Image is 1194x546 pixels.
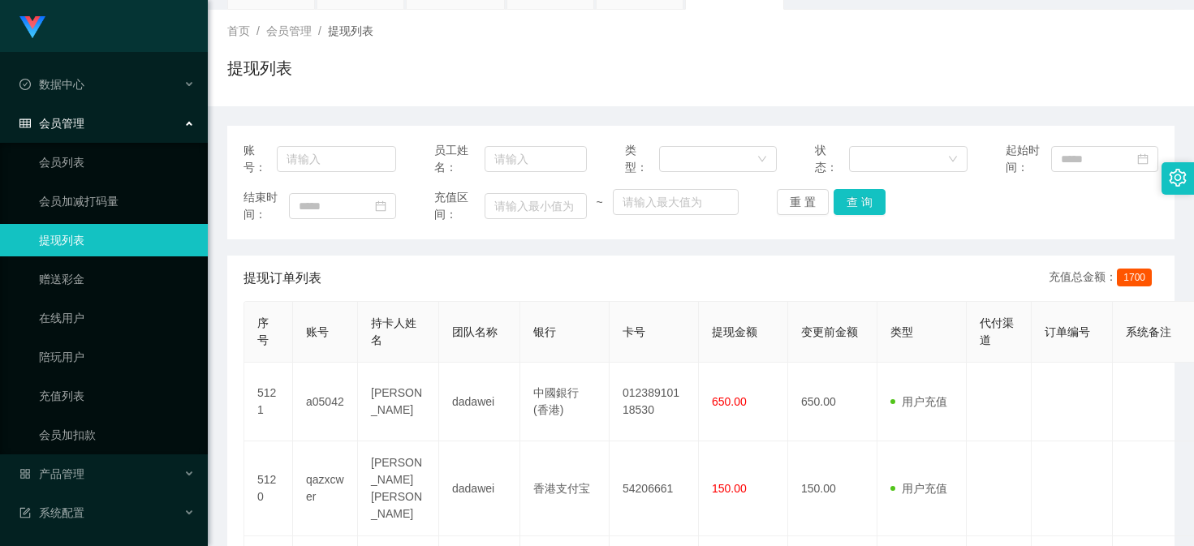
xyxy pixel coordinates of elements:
a: 会员加减打码量 [39,185,195,217]
input: 请输入最小值为 [485,193,587,219]
a: 会员加扣款 [39,419,195,451]
a: 提现列表 [39,224,195,256]
button: 查 询 [834,189,886,215]
span: 类型 [890,325,913,338]
span: 会员管理 [266,24,312,37]
span: 会员管理 [19,117,84,130]
span: 员工姓名： [434,142,485,176]
span: 1700 [1117,269,1152,286]
a: 赠送彩金 [39,263,195,295]
span: / [256,24,260,37]
input: 请输入最大值为 [613,189,739,215]
i: 图标: setting [1169,169,1187,187]
i: 图标: form [19,507,31,518]
span: 数据中心 [19,78,84,91]
span: 订单编号 [1045,325,1090,338]
td: 01238910118530 [610,363,699,441]
span: 150.00 [712,482,747,495]
span: 结束时间： [244,189,289,223]
td: dadawei [439,441,520,536]
a: 陪玩用户 [39,341,195,373]
i: 图标: table [19,118,31,129]
span: 用户充值 [890,482,947,495]
span: 首页 [227,24,250,37]
span: 变更前金额 [801,325,858,338]
span: 用户充值 [890,395,947,408]
a: 在线用户 [39,302,195,334]
td: qazxcwer [293,441,358,536]
span: 账号： [244,142,277,176]
i: 图标: calendar [375,200,386,212]
td: 香港支付宝 [520,441,610,536]
i: 图标: appstore-o [19,468,31,479]
td: dadawei [439,363,520,441]
span: 类型： [625,142,659,176]
span: 代付渠道 [980,316,1014,346]
td: a05042 [293,363,358,441]
td: 650.00 [788,363,877,441]
input: 请输入 [485,146,587,172]
td: 中國銀行 (香港) [520,363,610,441]
input: 请输入 [277,146,396,172]
td: [PERSON_NAME] [PERSON_NAME] [358,441,439,536]
a: 会员列表 [39,146,195,178]
span: 持卡人姓名 [371,316,416,346]
span: 状态： [815,142,849,176]
span: 团队名称 [452,325,498,338]
td: 54206661 [610,441,699,536]
span: 系统备注 [1126,325,1171,338]
i: 图标: calendar [1137,153,1149,165]
span: 产品管理 [19,467,84,480]
button: 重 置 [777,189,829,215]
i: 图标: down [948,154,958,166]
td: [PERSON_NAME] [358,363,439,441]
span: 提现订单列表 [244,269,321,288]
span: 系统配置 [19,506,84,519]
span: 充值区间： [434,189,485,223]
td: 5121 [244,363,293,441]
td: 5120 [244,441,293,536]
span: 序号 [257,316,269,346]
i: 图标: down [757,154,767,166]
span: 提现金额 [712,325,757,338]
span: / [318,24,321,37]
span: 650.00 [712,395,747,408]
a: 充值列表 [39,380,195,412]
div: 充值总金额： [1049,269,1158,288]
span: 起始时间： [1006,142,1051,176]
span: 银行 [533,325,556,338]
img: logo.9652507e.png [19,16,45,39]
span: 卡号 [623,325,645,338]
span: ~ [587,194,613,211]
i: 图标: check-circle-o [19,79,31,90]
td: 150.00 [788,441,877,536]
span: 账号 [306,325,329,338]
h1: 提现列表 [227,56,292,80]
span: 提现列表 [328,24,373,37]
